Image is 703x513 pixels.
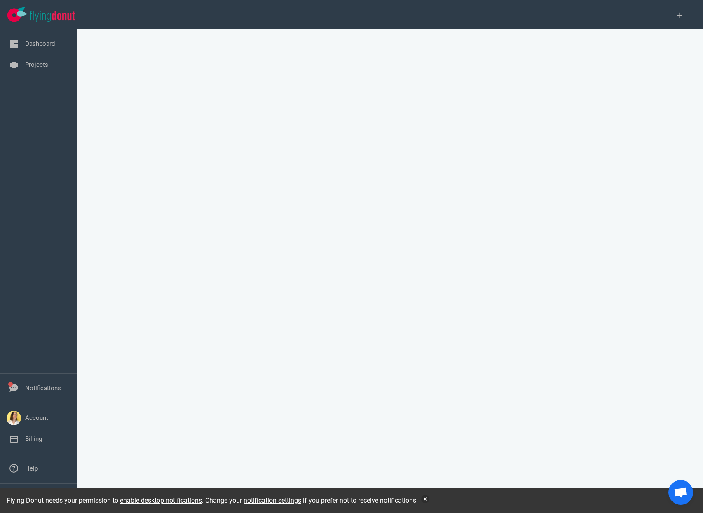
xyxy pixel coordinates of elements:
a: Help [25,465,38,472]
span: . Change your if you prefer not to receive notifications. [202,497,418,504]
a: Dashboard [25,40,55,47]
img: Flying Donut text logo [30,11,75,22]
a: notification settings [244,497,301,504]
a: Ouvrir le chat [668,480,693,505]
a: Notifications [25,384,61,392]
a: enable desktop notifications [120,497,202,504]
a: Account [25,414,48,422]
span: Flying Donut needs your permission to [7,497,202,504]
a: Billing [25,435,42,443]
a: Projects [25,61,48,68]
